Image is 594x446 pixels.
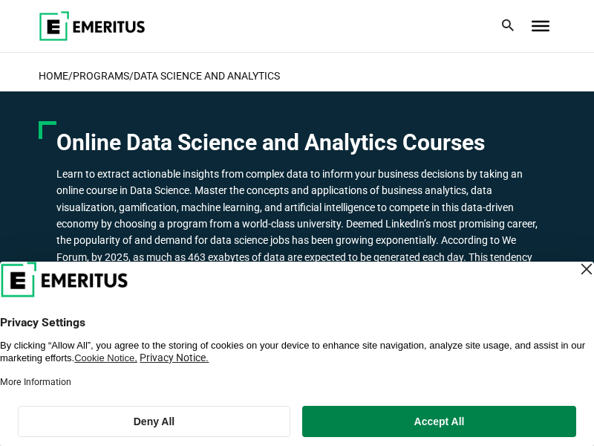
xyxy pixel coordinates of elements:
button: Toggle Menu [532,21,549,31]
h1: Online Data Science and Analytics Courses [56,129,538,157]
h2: / / [39,60,555,91]
a: Programs [73,70,129,82]
h3: Learn to extract actionable insights from complex data to inform your business decisions by takin... [56,166,538,332]
a: Data Science and Analytics [134,70,280,82]
a: home [39,70,68,82]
